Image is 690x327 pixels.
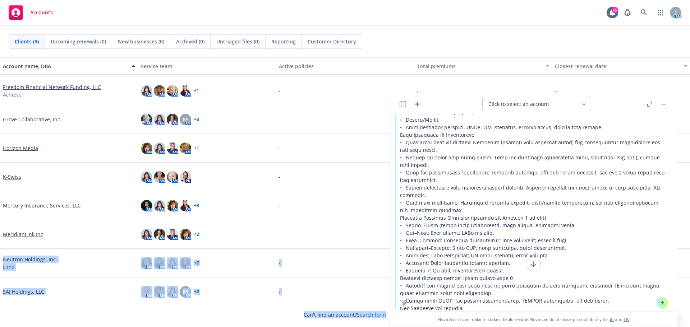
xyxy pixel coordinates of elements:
[141,200,152,211] img: photo
[194,204,199,208] a: + 3
[15,38,39,45] span: Clients (9)
[653,5,668,20] a: Switch app
[279,62,411,70] div: Active policies
[3,62,127,70] div: Account name, DBA
[3,91,22,98] span: Achieve
[279,116,281,123] span: -
[3,230,43,238] a: MeridianLink Inc
[141,143,152,154] img: photo
[3,288,44,295] a: SAI Holdings, LLC
[176,38,204,45] span: Archived (0)
[414,57,552,75] button: Total premiums
[279,230,281,238] span: -
[183,116,189,123] span: RS
[141,286,152,298] img: photo
[637,5,651,20] a: Search
[154,114,165,125] img: photo
[3,116,61,123] a: Grove Collaborative, Inc.
[51,38,106,45] span: Upcoming renewals (0)
[141,62,273,70] div: Service team
[167,143,178,154] img: photo
[3,144,38,152] a: Horizon Media
[154,171,165,183] img: photo
[357,311,386,318] a: Search for it
[624,316,629,322] a: TR
[194,146,199,150] a: + 1
[183,288,189,295] span: RS
[6,3,56,23] a: Accounts
[167,229,178,240] img: photo
[3,202,81,209] a: Mercury Insurance Services, LLC
[167,114,178,125] img: photo
[167,257,178,269] img: photo
[279,173,281,181] span: -
[612,7,618,13] div: 65
[279,288,281,295] span: -
[393,312,674,327] span: Nova Assist can make mistakes. Explore what Nova can do: Browse prompt library for and
[194,117,199,122] a: + 3
[396,66,671,312] textarea: Lorem ip d sitametco, adipis elitsed Doeiusmo temporinc utla et dolor ma aliquaen adminimveniam q...
[180,171,191,183] img: photo
[271,38,296,45] span: Reporting
[3,83,101,91] a: Freedom Financial Network Funding, LLC
[167,286,178,298] img: photo
[141,114,152,125] img: photo
[141,257,152,269] img: photo
[138,57,276,75] button: Service team
[167,200,178,211] img: photo
[276,57,414,75] button: Active policies
[304,311,386,318] span: Can't find an account?
[3,173,21,181] a: K-Swiss
[488,101,549,108] span: Click to select an account
[154,85,165,97] img: photo
[620,5,635,20] a: Report a Bug
[552,57,690,75] button: Closest renewal date
[167,85,178,97] img: photo
[279,259,281,267] span: -
[417,87,419,94] span: -
[308,38,356,45] span: Customer Directory
[180,143,191,154] img: photo
[180,257,191,269] img: photo
[141,85,152,97] img: photo
[167,171,178,183] img: photo
[555,87,557,94] span: -
[154,143,165,154] img: photo
[609,316,614,322] a: BI
[118,38,164,45] span: New businesses (0)
[3,263,14,271] span: Lime
[194,232,199,237] a: + 2
[194,261,199,265] a: + 7
[154,286,165,298] img: photo
[194,89,199,93] a: + 1
[180,229,191,240] img: photo
[141,171,152,183] img: photo
[180,200,191,211] img: photo
[417,62,541,70] div: Total premiums
[216,38,259,45] span: Untriaged files (0)
[180,85,191,97] img: photo
[30,10,53,15] span: Accounts
[555,62,679,70] div: Closest renewal date
[141,229,152,240] img: photo
[194,290,199,294] a: + 2
[279,87,281,94] span: -
[279,144,281,152] span: -
[154,257,165,269] img: photo
[482,97,590,111] button: Click to select an account
[154,229,165,240] img: photo
[3,256,57,263] a: Neutron Holdings, Inc.
[154,200,165,211] img: photo
[279,202,281,209] span: -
